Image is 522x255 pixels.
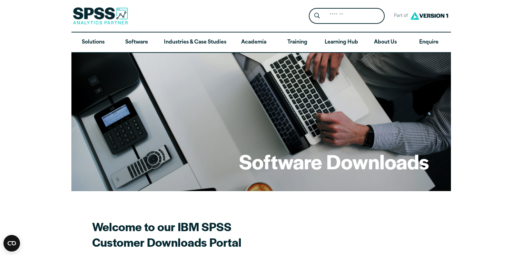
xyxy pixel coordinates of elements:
[73,7,128,25] img: SPSS Analytics Partner
[275,32,319,53] a: Training
[92,219,334,250] h2: Welcome to our IBM SPSS Customer Downloads Portal
[158,32,232,53] a: Industries & Case Studies
[319,32,364,53] a: Learning Hub
[364,32,407,53] a: About Us
[390,11,408,21] span: Part of
[232,32,275,53] a: Academia
[71,32,451,53] nav: Desktop version of site main menu
[407,32,451,53] a: Enquire
[71,32,115,53] a: Solutions
[314,13,320,19] svg: Search magnifying glass icon
[239,148,429,175] h1: Software Downloads
[408,9,450,22] img: Version1 Logo
[309,8,385,24] form: Site Header Search Form
[311,10,323,22] button: Search magnifying glass icon
[115,32,158,53] a: Software
[3,235,20,252] button: Open CMP widget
